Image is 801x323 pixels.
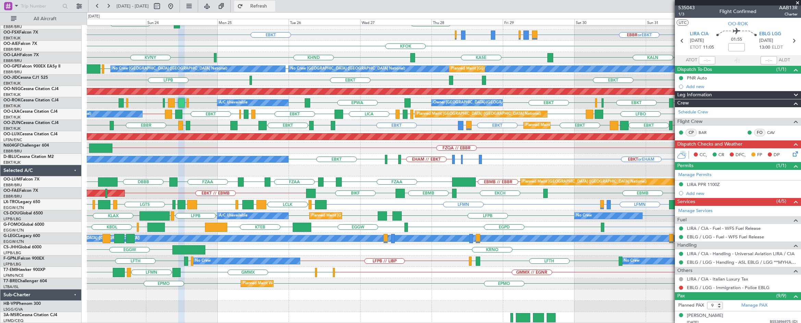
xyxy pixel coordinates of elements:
span: ATOT [686,57,697,64]
span: T7-BRE [3,279,17,283]
span: Pax [677,292,685,300]
a: N604GFChallenger 604 [3,144,49,148]
span: OO-LUM [3,177,21,182]
a: CAV [767,129,782,136]
button: Refresh [234,1,275,12]
div: Planned Maint Kortrijk-[GEOGRAPHIC_DATA] [525,120,605,131]
a: EBKT/KJK [3,160,21,165]
span: Dispatch Checks and Weather [677,140,742,148]
span: DP [774,152,780,159]
div: PNR Auto [687,75,707,81]
a: LFPB/LBG [3,262,21,267]
a: LFSN/ENC [3,137,22,142]
a: T7-EMIHawker 900XP [3,268,45,272]
span: (4/5) [776,198,786,205]
a: EBBR/BRU [3,149,22,154]
div: Sun 24 [146,19,217,25]
span: Crew [677,99,689,107]
span: Leg Information [677,91,712,99]
span: [DATE] - [DATE] [117,3,149,9]
a: LFMN/NCE [3,273,24,278]
a: EGGW/LTN [3,228,24,233]
span: OO-ROK [728,20,748,27]
span: Flight Crew [677,118,703,126]
span: DFC, [736,152,746,159]
a: OO-LUMFalcon 7X [3,177,39,182]
span: Others [677,267,692,275]
div: Sat 30 [574,19,646,25]
div: Sun 31 [646,19,717,25]
span: Refresh [244,4,273,9]
a: EGGW/LTN [3,205,24,210]
a: Schedule Crew [678,109,708,116]
span: OO-FSX [3,30,19,35]
a: LFPB/LBG [3,250,21,256]
div: Tue 26 [289,19,360,25]
span: ELDT [772,44,783,51]
a: 3A-MSRCessna Citation CJ4 [3,313,57,317]
span: (1/1) [776,162,786,169]
a: Manage Permits [678,172,712,178]
a: EBBR/BRU [3,194,22,199]
div: Planned Maint [GEOGRAPHIC_DATA] ([GEOGRAPHIC_DATA]) [311,211,419,221]
div: Wed 27 [360,19,432,25]
div: Mon 25 [217,19,289,25]
span: Charter [779,11,798,17]
a: OO-JIDCessna CJ1 525 [3,76,48,80]
a: OO-NSGCessna Citation CJ4 [3,87,59,91]
span: 01:55 [731,36,742,43]
div: [DATE] [88,14,100,20]
a: LFPB/LBG [3,216,21,222]
a: CS-JHHGlobal 6000 [3,245,41,249]
a: EBBR/BRU [3,183,22,188]
a: LIRA / CIA - Fuel - WFS Fuel Release [687,225,761,231]
a: OO-ROKCessna Citation CJ4 [3,98,59,102]
a: LSGG/GVA [3,307,23,312]
span: CS-DOU [3,211,20,215]
div: Owner [GEOGRAPHIC_DATA]-[GEOGRAPHIC_DATA] [433,98,526,108]
span: EBLG LGG [759,31,781,38]
div: No Crew [195,256,211,266]
span: G-LEGC [3,234,18,238]
span: HB-VPI [3,302,17,306]
div: CP [685,129,697,136]
span: Fuel [677,216,687,224]
div: Flight Confirmed [719,8,756,15]
a: OO-FAEFalcon 7X [3,189,38,193]
a: EBBR/BRU [3,70,22,75]
div: No Crew [624,256,640,266]
a: OO-LXACessna Citation CJ4 [3,110,58,114]
a: EBKT/KJK [3,92,21,97]
a: T7-BREChallenger 604 [3,279,47,283]
span: OO-GPE [3,64,20,69]
span: 535043 [678,4,695,11]
span: (9/9) [776,292,786,299]
span: 13:00 [759,44,770,51]
span: OO-AIE [3,42,18,46]
a: BAR [699,129,714,136]
a: LTBA/ISL [3,284,19,289]
span: AAB13R [779,4,798,11]
span: ALDT [779,57,790,64]
a: LX-TROLegacy 650 [3,200,40,204]
a: OO-FSXFalcon 7X [3,30,38,35]
a: EBLG / LGG - Handling - ASL EBLG / LGG **MYHANDLING** [687,259,798,265]
a: EBBR/BRU [3,47,22,52]
div: A/C Unavailable [219,211,247,221]
span: Dispatch To-Dos [677,66,712,74]
div: No Crew [GEOGRAPHIC_DATA] ([GEOGRAPHIC_DATA] National) [290,64,405,74]
span: LIRA CIA [690,31,708,38]
div: [PERSON_NAME] [687,312,723,319]
button: All Aircraft [8,13,74,24]
a: EBKT/KJK [3,126,21,131]
span: [DATE] [690,37,704,44]
span: OO-LAH [3,53,20,57]
a: EBKT/KJK [3,103,21,109]
a: OO-AIEFalcon 7X [3,42,37,46]
span: OO-FAE [3,189,19,193]
div: Thu 28 [432,19,503,25]
input: Trip Number [21,1,60,11]
a: D-IBLUCessna Citation M2 [3,155,54,159]
a: LIRA / CIA - Italian Luxury Tax [687,276,748,282]
a: EBBR/BRU [3,58,22,63]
